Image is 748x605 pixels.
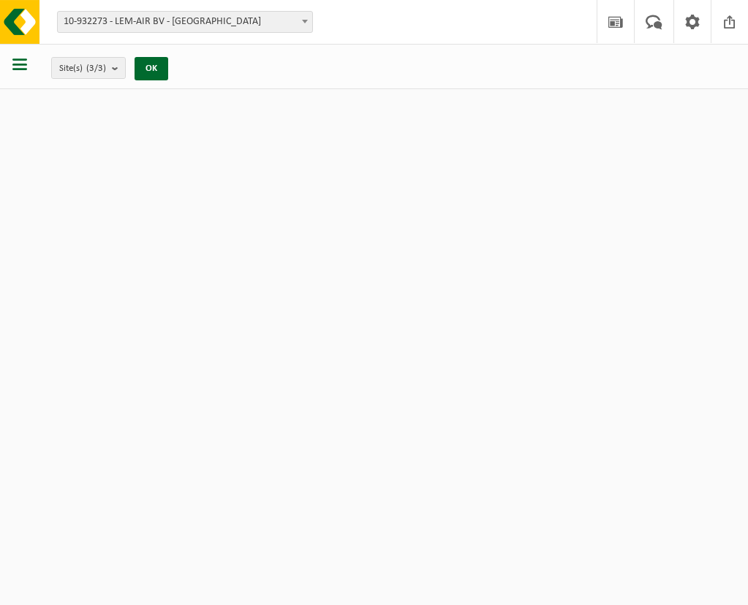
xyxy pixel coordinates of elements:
span: 10-932273 - LEM-AIR BV - ANDERLECHT [57,11,313,33]
button: Site(s)(3/3) [51,57,126,79]
span: Site(s) [59,58,106,80]
count: (3/3) [86,64,106,73]
button: OK [135,57,168,80]
span: 10-932273 - LEM-AIR BV - ANDERLECHT [58,12,312,32]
